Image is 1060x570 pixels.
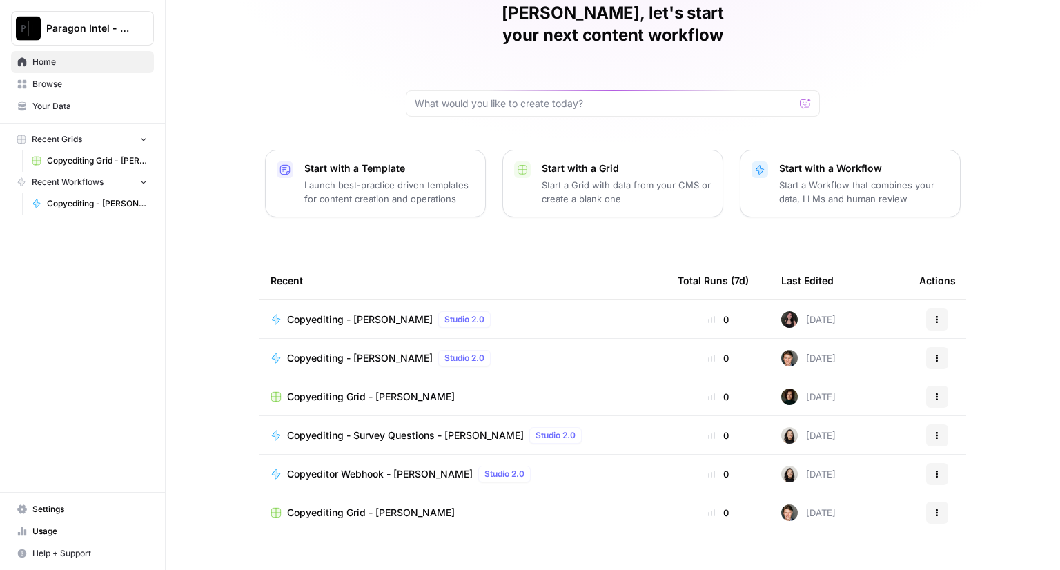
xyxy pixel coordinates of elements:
[542,178,711,206] p: Start a Grid with data from your CMS or create a blank one
[287,429,524,442] span: Copyediting - Survey Questions - [PERSON_NAME]
[265,150,486,217] button: Start with a TemplateLaunch best-practice driven templates for content creation and operations
[781,311,836,328] div: [DATE]
[287,351,433,365] span: Copyediting - [PERSON_NAME]
[406,2,820,46] h1: [PERSON_NAME], let's start your next content workflow
[781,427,836,444] div: [DATE]
[678,429,759,442] div: 0
[271,466,656,482] a: Copyeditor Webhook - [PERSON_NAME]Studio 2.0
[781,427,798,444] img: t5ef5oef8zpw1w4g2xghobes91mw
[536,429,576,442] span: Studio 2.0
[781,466,798,482] img: t5ef5oef8zpw1w4g2xghobes91mw
[484,468,524,480] span: Studio 2.0
[542,161,711,175] p: Start with a Grid
[678,351,759,365] div: 0
[11,498,154,520] a: Settings
[16,16,41,41] img: Paragon Intel - Copyediting Logo
[781,466,836,482] div: [DATE]
[32,56,148,68] span: Home
[678,506,759,520] div: 0
[32,100,148,112] span: Your Data
[271,506,656,520] a: Copyediting Grid - [PERSON_NAME]
[304,161,474,175] p: Start with a Template
[11,172,154,193] button: Recent Workflows
[271,311,656,328] a: Copyediting - [PERSON_NAME]Studio 2.0
[502,150,723,217] button: Start with a GridStart a Grid with data from your CMS or create a blank one
[919,262,956,299] div: Actions
[46,21,130,35] span: Paragon Intel - Copyediting
[444,313,484,326] span: Studio 2.0
[779,178,949,206] p: Start a Workflow that combines your data, LLMs and human review
[678,467,759,481] div: 0
[32,525,148,538] span: Usage
[781,504,798,521] img: qw00ik6ez51o8uf7vgx83yxyzow9
[271,350,656,366] a: Copyediting - [PERSON_NAME]Studio 2.0
[781,262,834,299] div: Last Edited
[781,504,836,521] div: [DATE]
[271,390,656,404] a: Copyediting Grid - [PERSON_NAME]
[11,95,154,117] a: Your Data
[32,503,148,515] span: Settings
[287,506,455,520] span: Copyediting Grid - [PERSON_NAME]
[678,313,759,326] div: 0
[781,389,798,405] img: trpfjrwlykpjh1hxat11z5guyxrg
[781,389,836,405] div: [DATE]
[32,547,148,560] span: Help + Support
[415,97,794,110] input: What would you like to create today?
[26,150,154,172] a: Copyediting Grid - [PERSON_NAME]
[26,193,154,215] a: Copyediting - [PERSON_NAME]
[287,390,455,404] span: Copyediting Grid - [PERSON_NAME]
[678,262,749,299] div: Total Runs (7d)
[678,390,759,404] div: 0
[287,313,433,326] span: Copyediting - [PERSON_NAME]
[271,262,656,299] div: Recent
[271,427,656,444] a: Copyediting - Survey Questions - [PERSON_NAME]Studio 2.0
[47,155,148,167] span: Copyediting Grid - [PERSON_NAME]
[444,352,484,364] span: Studio 2.0
[11,129,154,150] button: Recent Grids
[32,133,82,146] span: Recent Grids
[781,350,836,366] div: [DATE]
[11,73,154,95] a: Browse
[32,78,148,90] span: Browse
[47,197,148,210] span: Copyediting - [PERSON_NAME]
[11,520,154,542] a: Usage
[11,542,154,564] button: Help + Support
[781,311,798,328] img: 5nlru5lqams5xbrbfyykk2kep4hl
[304,178,474,206] p: Launch best-practice driven templates for content creation and operations
[781,350,798,366] img: qw00ik6ez51o8uf7vgx83yxyzow9
[287,467,473,481] span: Copyeditor Webhook - [PERSON_NAME]
[779,161,949,175] p: Start with a Workflow
[11,11,154,46] button: Workspace: Paragon Intel - Copyediting
[740,150,961,217] button: Start with a WorkflowStart a Workflow that combines your data, LLMs and human review
[11,51,154,73] a: Home
[32,176,104,188] span: Recent Workflows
